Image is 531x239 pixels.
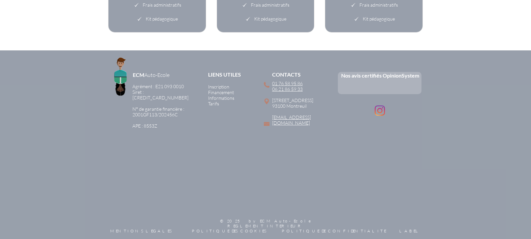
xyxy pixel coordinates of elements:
a: REGLEMENT INTERIEUR [227,223,304,228]
span: Auto-Ecole [144,72,170,78]
li: Kit pédagogique [227,12,304,23]
span: CONTACTS [272,71,301,78]
a: MENTIONS LEGALES [110,228,172,233]
img: Instagram ECM Auto-Ecole [375,105,385,116]
a: Informations [208,95,234,101]
iframe: Google Maps [105,142,426,213]
a: 06 21 86 59 33 [272,86,303,92]
span: © 2025 by ECM Auto-Ecole [220,218,311,223]
span: [STREET_ADDRESS] [272,97,313,103]
a: Financement [208,90,234,95]
a: Agrément : E21 093 0010Siret : [CREDIT_CARD_NUMBER]​N° de garantie financière :2001GF113/202456C ... [132,84,189,129]
li: Kit pédagogique [118,12,196,23]
iframe: Embedded Content [350,79,411,94]
a: Tarifs [208,101,219,106]
a: POLITIQUE DE CONFIDENTIALITE LABEL [282,228,421,233]
a: 01 76 58 95 86 [272,81,303,86]
a: [EMAIL_ADDRESS][DOMAIN_NAME] [272,114,311,126]
img: Logo ECM en-tête.png [105,53,136,98]
li: Kit pédagogique [335,12,413,23]
a: Inscription [208,84,229,90]
a: ECM [133,72,144,78]
ul: Barre de réseaux sociaux [375,105,385,116]
span: LIENS UTILES [208,71,241,78]
a: Nos avis certifiés OpinionSystem [341,72,419,79]
iframe: Wix Chat [500,208,531,239]
span: 93100 Montreuil [272,103,307,109]
a: POLITIQUE DES COOKIES [192,228,266,233]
